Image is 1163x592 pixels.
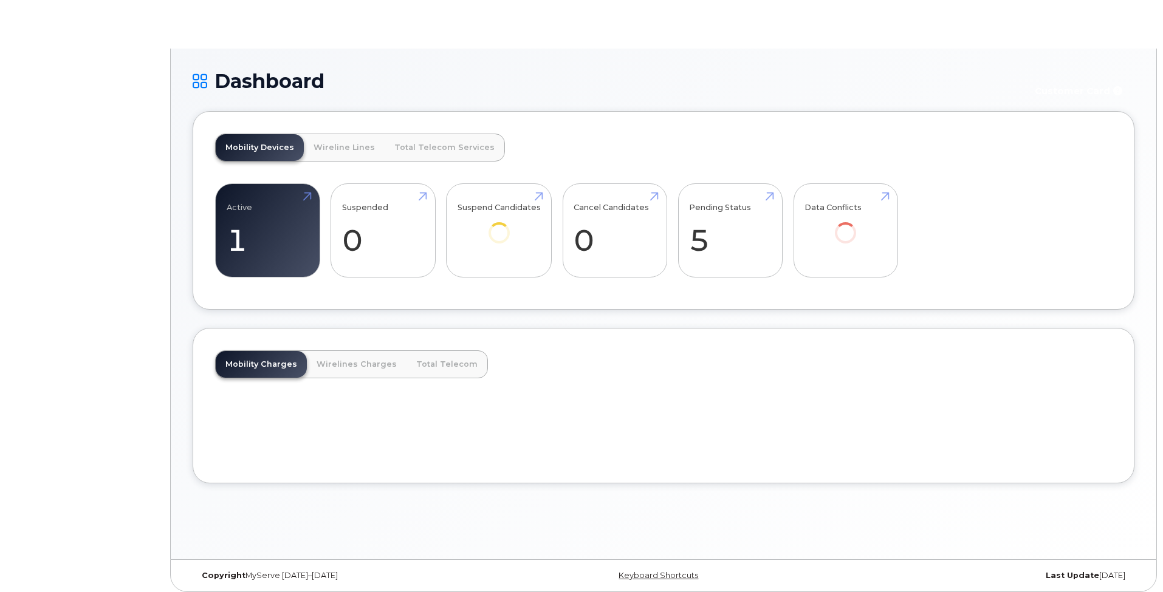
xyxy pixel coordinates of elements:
[619,571,698,580] a: Keyboard Shortcuts
[216,134,304,161] a: Mobility Devices
[1025,80,1134,101] button: Customer Card
[458,191,541,260] a: Suspend Candidates
[227,191,309,271] a: Active 1
[574,191,656,271] a: Cancel Candidates 0
[307,351,407,378] a: Wirelines Charges
[689,191,771,271] a: Pending Status 5
[385,134,504,161] a: Total Telecom Services
[304,134,385,161] a: Wireline Lines
[193,70,1019,92] h1: Dashboard
[216,351,307,378] a: Mobility Charges
[820,571,1134,580] div: [DATE]
[1046,571,1099,580] strong: Last Update
[804,191,887,260] a: Data Conflicts
[202,571,245,580] strong: Copyright
[342,191,424,271] a: Suspended 0
[407,351,487,378] a: Total Telecom
[193,571,507,580] div: MyServe [DATE]–[DATE]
